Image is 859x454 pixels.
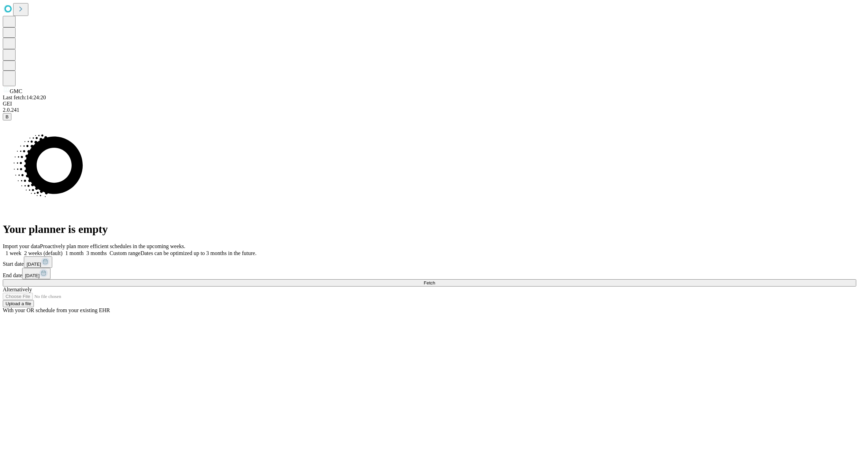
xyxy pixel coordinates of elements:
h1: Your planner is empty [3,223,856,236]
span: [DATE] [27,262,41,267]
span: B [6,114,9,119]
button: [DATE] [24,256,52,268]
span: [DATE] [25,273,39,278]
span: 3 months [86,250,107,256]
button: B [3,113,11,120]
div: GEI [3,101,856,107]
span: Alternatively [3,287,32,292]
span: 1 month [65,250,84,256]
span: Fetch [424,280,435,285]
span: 2 weeks (default) [24,250,63,256]
button: Fetch [3,279,856,287]
div: 2.0.241 [3,107,856,113]
span: Custom range [110,250,140,256]
span: Last fetch: 14:24:20 [3,94,46,100]
span: Dates can be optimized up to 3 months in the future. [140,250,256,256]
div: Start date [3,256,856,268]
div: End date [3,268,856,279]
span: With your OR schedule from your existing EHR [3,307,110,313]
span: GMC [10,88,22,94]
span: 1 week [6,250,21,256]
button: Upload a file [3,300,34,307]
span: Proactively plan more efficient schedules in the upcoming weeks. [40,243,185,249]
span: Import your data [3,243,40,249]
button: [DATE] [22,268,50,279]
